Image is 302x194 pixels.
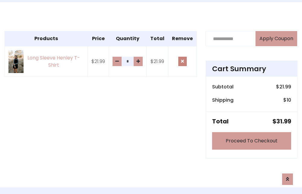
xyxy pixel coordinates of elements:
a: Long Sleeve Henley T-Shirt [8,50,84,73]
span: 10 [287,97,291,103]
td: $21.99 [147,46,168,77]
th: Price [88,31,109,46]
h6: Subtotal [212,84,234,90]
span: 21.99 [279,83,291,90]
h4: Cart Summary [212,65,291,73]
a: Proceed To Checkout [212,132,291,150]
button: Apply Coupon [256,31,297,46]
td: $21.99 [88,46,109,77]
h6: $ [276,84,291,90]
th: Products [5,31,88,46]
span: 31.99 [276,117,291,126]
th: Quantity [109,31,147,46]
th: Remove [168,31,197,46]
h6: Shipping [212,97,234,103]
h5: $ [272,118,291,125]
th: Total [147,31,168,46]
h5: Total [212,118,229,125]
h6: $ [283,97,291,103]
